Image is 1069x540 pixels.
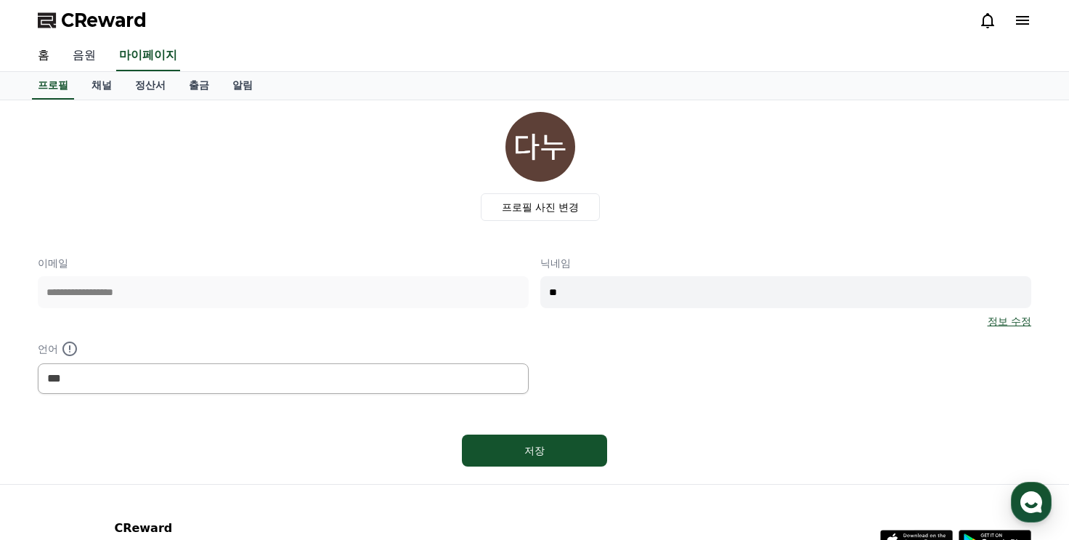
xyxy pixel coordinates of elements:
a: 홈 [4,419,96,456]
span: 대화 [133,442,150,454]
a: 마이페이지 [116,41,180,71]
a: 채널 [80,72,123,100]
p: CReward [114,520,291,537]
a: 알림 [221,72,264,100]
span: CReward [61,9,147,32]
button: 저장 [462,435,607,467]
a: 출금 [177,72,221,100]
a: 정보 수정 [988,314,1031,329]
p: 닉네임 [540,256,1031,270]
a: 정산서 [123,72,177,100]
label: 프로필 사진 변경 [481,193,601,221]
a: 홈 [26,41,61,71]
p: 이메일 [38,256,529,270]
img: profile_image [505,112,575,182]
a: 대화 [96,419,187,456]
span: 설정 [224,441,242,453]
p: 언어 [38,340,529,358]
div: 저장 [491,443,578,458]
a: CReward [38,9,147,32]
a: 음원 [61,41,107,71]
a: 설정 [187,419,279,456]
a: 프로필 [32,72,74,100]
span: 홈 [46,441,54,453]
